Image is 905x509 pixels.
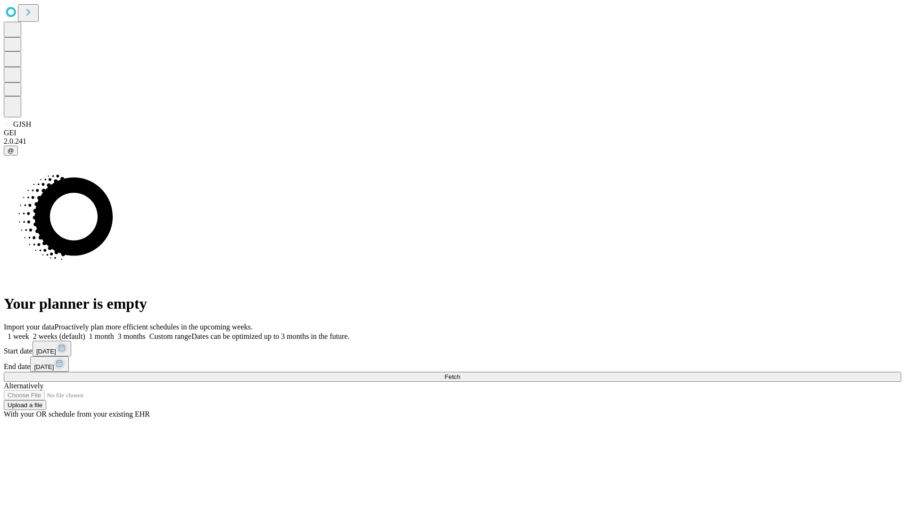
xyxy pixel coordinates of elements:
span: 1 month [89,332,114,340]
span: Alternatively [4,382,43,390]
div: 2.0.241 [4,137,901,146]
div: End date [4,356,901,372]
button: [DATE] [33,341,71,356]
div: Start date [4,341,901,356]
span: Import your data [4,323,55,331]
button: @ [4,146,18,156]
span: 1 week [8,332,29,340]
span: 2 weeks (default) [33,332,85,340]
span: Fetch [444,373,460,380]
span: Proactively plan more efficient schedules in the upcoming weeks. [55,323,253,331]
div: GEI [4,129,901,137]
span: [DATE] [34,363,54,370]
span: Dates can be optimized up to 3 months in the future. [191,332,349,340]
span: Custom range [149,332,191,340]
h1: Your planner is empty [4,295,901,312]
span: @ [8,147,14,154]
button: [DATE] [30,356,69,372]
button: Upload a file [4,400,46,410]
span: 3 months [118,332,146,340]
button: Fetch [4,372,901,382]
span: With your OR schedule from your existing EHR [4,410,150,418]
span: [DATE] [36,348,56,355]
span: GJSH [13,120,31,128]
